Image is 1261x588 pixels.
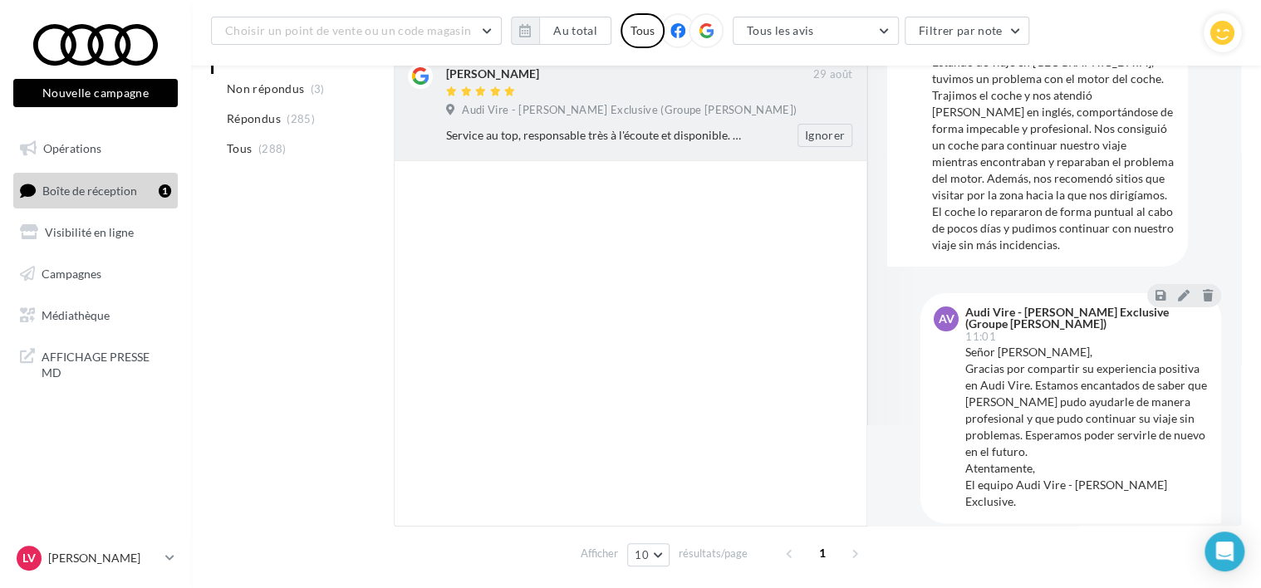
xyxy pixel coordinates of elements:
span: Visibilité en ligne [45,225,134,239]
span: Campagnes [42,267,101,281]
button: Choisir un point de vente ou un code magasin [211,17,502,45]
div: Estando de viaje en [GEOGRAPHIC_DATA], tuvimos un problema con el motor del coche. Trajimos el co... [932,54,1175,253]
span: Répondus [227,110,281,127]
span: résultats/page [679,546,748,561]
span: (3) [311,82,325,96]
div: Audi Vire - [PERSON_NAME] Exclusive (Groupe [PERSON_NAME]) [965,306,1205,330]
span: Médiathèque [42,307,110,321]
span: 11:01 [965,331,996,342]
a: Médiathèque [10,298,181,333]
span: AV [939,311,954,327]
span: Non répondus [227,81,304,97]
span: Tous les avis [747,23,814,37]
span: Afficher [581,546,618,561]
p: [PERSON_NAME] [48,550,159,566]
a: Opérations [10,131,181,166]
button: Au total [539,17,611,45]
span: Boîte de réception [42,183,137,197]
a: LV [PERSON_NAME] [13,542,178,574]
span: (288) [258,142,287,155]
span: 1 [809,540,836,566]
div: [PERSON_NAME] [446,66,539,82]
button: Nouvelle campagne [13,79,178,107]
div: Open Intercom Messenger [1205,532,1244,571]
button: Filtrer par note [905,17,1030,45]
span: (285) [287,112,315,125]
span: 29 août [813,67,852,82]
span: AFFICHAGE PRESSE MD [42,345,171,381]
div: Tous [621,13,665,48]
span: Audi Vire - [PERSON_NAME] Exclusive (Groupe [PERSON_NAME]) [462,103,797,118]
span: Opérations [43,141,101,155]
button: Au total [511,17,611,45]
a: Boîte de réception1 [10,173,181,208]
a: Campagnes [10,257,181,292]
a: Visibilité en ligne [10,215,181,250]
div: 1 [159,184,171,198]
button: Ignorer [797,124,852,147]
div: Service au top, responsable très à l'écoute et disponible. Je vous recommande d'aller chez eux [446,127,744,144]
button: 10 [627,543,670,566]
span: Choisir un point de vente ou un code magasin [225,23,471,37]
span: LV [22,550,36,566]
div: Señor [PERSON_NAME], Gracias por compartir su experiencia positiva en Audi Vire. Estamos encantad... [965,344,1208,510]
span: Tous [227,140,252,157]
span: 10 [635,548,649,561]
a: AFFICHAGE PRESSE MD [10,339,181,388]
button: Tous les avis [733,17,899,45]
